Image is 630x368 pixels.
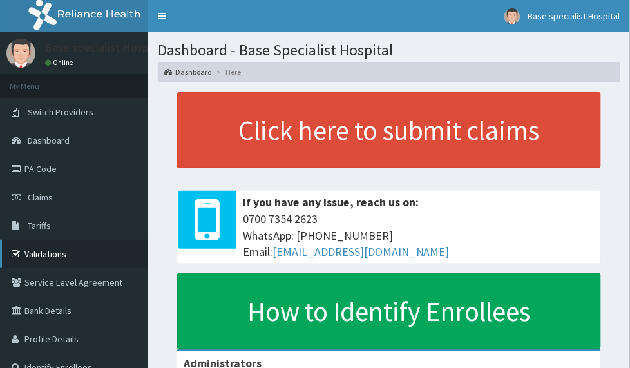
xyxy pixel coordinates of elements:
span: Claims [28,191,53,203]
span: Dashboard [28,135,70,146]
span: Switch Providers [28,106,93,118]
a: Online [45,58,76,67]
a: Click here to submit claims [177,92,601,168]
a: [EMAIL_ADDRESS][DOMAIN_NAME] [272,244,450,259]
li: Here [213,66,241,77]
img: User Image [6,39,35,68]
h1: Dashboard - Base Specialist Hospital [158,42,620,59]
a: How to Identify Enrollees [177,273,601,349]
span: Base specialist Hospital [528,10,620,22]
span: Tariffs [28,220,51,231]
b: If you have any issue, reach us on: [243,195,419,209]
a: Dashboard [164,66,212,77]
p: Base specialist Hospital [45,42,166,53]
img: User Image [504,8,520,24]
span: 0700 7354 2623 WhatsApp: [PHONE_NUMBER] Email: [243,211,595,260]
